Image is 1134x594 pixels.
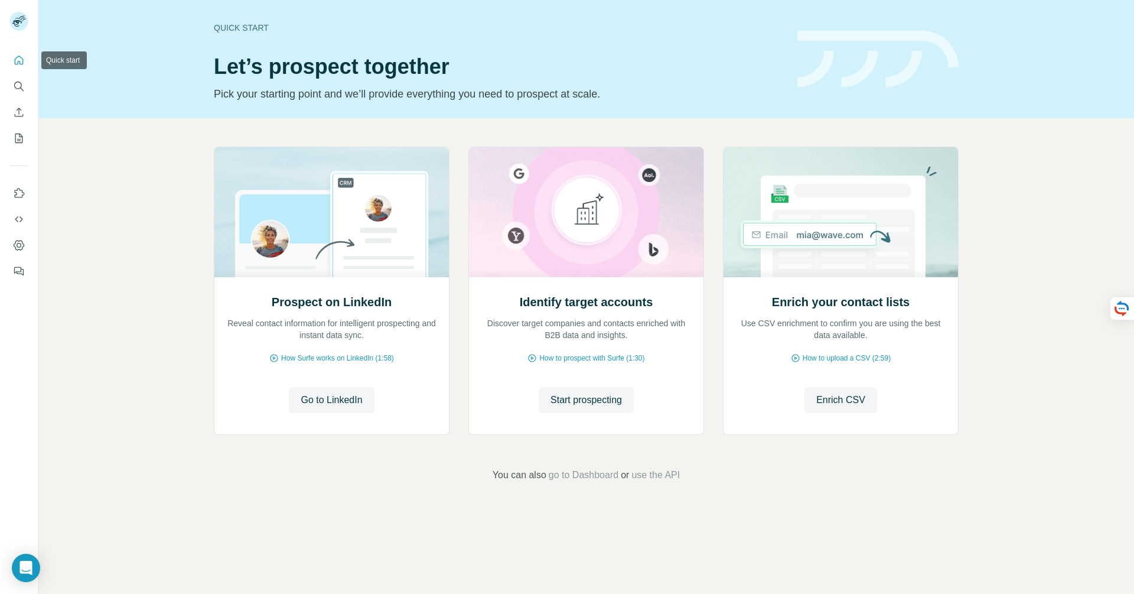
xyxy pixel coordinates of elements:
button: Dashboard [9,235,28,256]
p: Pick your starting point and we’ll provide everything you need to prospect at scale. [214,86,783,102]
button: Feedback [9,261,28,282]
img: Prospect on LinkedIn [214,147,449,277]
h2: Prospect on LinkedIn [272,294,392,310]
button: go to Dashboard [549,468,618,482]
p: Discover target companies and contacts enriched with B2B data and insights. [481,317,692,341]
img: banner [797,31,959,88]
img: Enrich your contact lists [723,147,959,277]
h2: Identify target accounts [520,294,653,310]
h2: Enrich your contact lists [772,294,910,310]
div: Quick start [214,22,783,34]
span: Start prospecting [550,393,622,407]
button: Use Surfe API [9,209,28,230]
span: How to prospect with Surfe (1:30) [539,353,644,363]
span: How Surfe works on LinkedIn (1:58) [281,353,394,363]
button: My lists [9,128,28,149]
button: Use Surfe on LinkedIn [9,183,28,204]
button: Enrich CSV [9,102,28,123]
span: Go to LinkedIn [301,393,362,407]
button: Enrich CSV [804,387,877,413]
span: Enrich CSV [816,393,865,407]
span: How to upload a CSV (2:59) [803,353,891,363]
button: Quick start [9,50,28,71]
button: Start prospecting [539,387,634,413]
button: use the API [631,468,680,482]
p: Reveal contact information for intelligent prospecting and instant data sync. [226,317,437,341]
div: Open Intercom Messenger [12,554,40,582]
h1: Let’s prospect together [214,55,783,79]
span: You can also [493,468,546,482]
img: Identify target accounts [468,147,704,277]
p: Use CSV enrichment to confirm you are using the best data available. [735,317,946,341]
button: Search [9,76,28,97]
button: Go to LinkedIn [289,387,374,413]
span: or [621,468,629,482]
